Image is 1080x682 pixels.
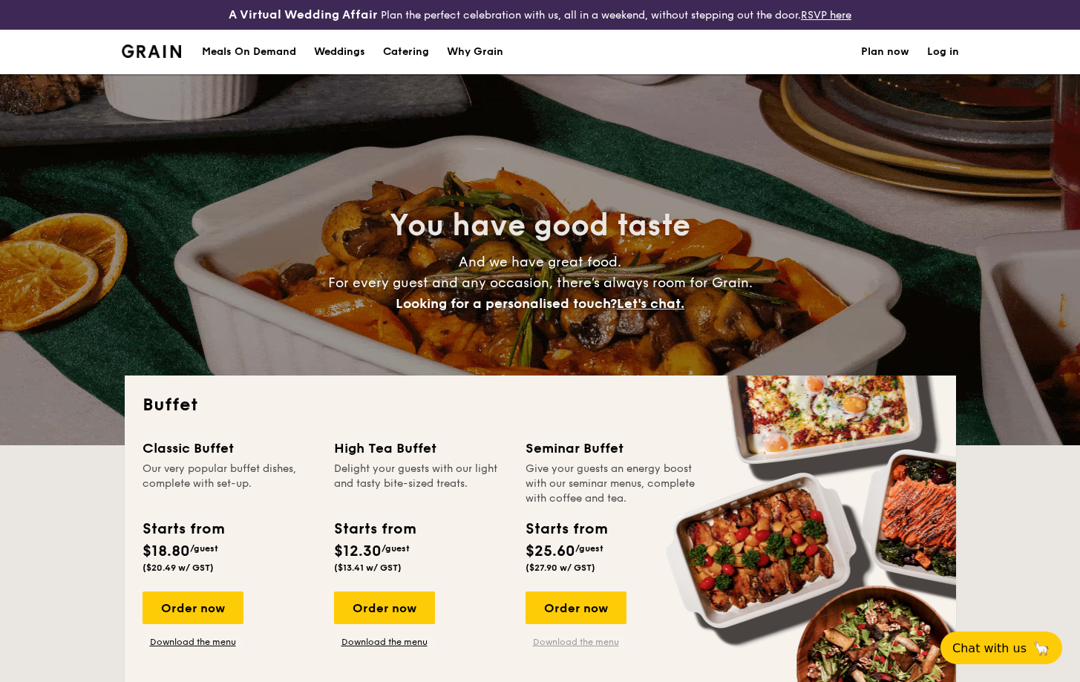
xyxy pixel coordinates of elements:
[180,6,900,24] div: Plan the perfect celebration with us, all in a weekend, without stepping out the door.
[193,30,305,74] a: Meals On Demand
[143,591,243,624] div: Order now
[122,45,182,58] img: Grain
[801,9,851,22] a: RSVP here
[374,30,438,74] a: Catering
[334,636,435,648] a: Download the menu
[314,30,365,74] div: Weddings
[334,518,415,540] div: Starts from
[143,563,214,573] span: ($20.49 w/ GST)
[382,543,410,554] span: /guest
[383,30,429,74] h1: Catering
[526,462,699,506] div: Give your guests an energy boost with our seminar menus, complete with coffee and tea.
[526,438,699,459] div: Seminar Buffet
[861,30,909,74] a: Plan now
[143,636,243,648] a: Download the menu
[305,30,374,74] a: Weddings
[575,543,603,554] span: /guest
[143,518,223,540] div: Starts from
[1032,640,1050,657] span: 🦙
[143,393,938,417] h2: Buffet
[334,591,435,624] div: Order now
[334,563,402,573] span: ($13.41 w/ GST)
[328,254,753,312] span: And we have great food. For every guest and any occasion, there’s always room for Grain.
[396,295,617,312] span: Looking for a personalised touch?
[447,30,503,74] div: Why Grain
[334,438,508,459] div: High Tea Buffet
[143,438,316,459] div: Classic Buffet
[526,591,626,624] div: Order now
[143,462,316,506] div: Our very popular buffet dishes, complete with set-up.
[526,518,606,540] div: Starts from
[202,30,296,74] div: Meals On Demand
[526,636,626,648] a: Download the menu
[334,542,382,560] span: $12.30
[229,6,378,24] h4: A Virtual Wedding Affair
[122,45,182,58] a: Logotype
[143,542,190,560] span: $18.80
[526,563,595,573] span: ($27.90 w/ GST)
[617,295,684,312] span: Let's chat.
[927,30,959,74] a: Log in
[526,542,575,560] span: $25.60
[390,208,690,243] span: You have good taste
[190,543,218,554] span: /guest
[952,641,1027,655] span: Chat with us
[438,30,512,74] a: Why Grain
[940,632,1062,664] button: Chat with us🦙
[334,462,508,506] div: Delight your guests with our light and tasty bite-sized treats.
